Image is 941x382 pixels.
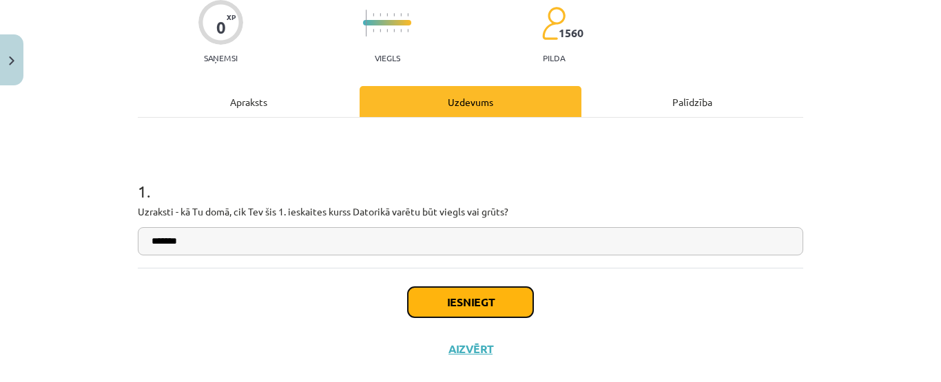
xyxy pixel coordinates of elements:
[407,13,409,17] img: icon-short-line-57e1e144782c952c97e751825c79c345078a6d821885a25fce030b3d8c18986b.svg
[393,13,395,17] img: icon-short-line-57e1e144782c952c97e751825c79c345078a6d821885a25fce030b3d8c18986b.svg
[138,86,360,117] div: Apraksts
[400,13,402,17] img: icon-short-line-57e1e144782c952c97e751825c79c345078a6d821885a25fce030b3d8c18986b.svg
[227,13,236,21] span: XP
[541,6,566,41] img: students-c634bb4e5e11cddfef0936a35e636f08e4e9abd3cc4e673bd6f9a4125e45ecb1.svg
[138,204,803,219] p: Uzraksti - kā Tu domā, cik Tev šis 1. ieskaites kurss Datorikā varētu būt viegls vai grūts?
[400,29,402,32] img: icon-short-line-57e1e144782c952c97e751825c79c345078a6d821885a25fce030b3d8c18986b.svg
[380,29,381,32] img: icon-short-line-57e1e144782c952c97e751825c79c345078a6d821885a25fce030b3d8c18986b.svg
[386,13,388,17] img: icon-short-line-57e1e144782c952c97e751825c79c345078a6d821885a25fce030b3d8c18986b.svg
[393,29,395,32] img: icon-short-line-57e1e144782c952c97e751825c79c345078a6d821885a25fce030b3d8c18986b.svg
[581,86,803,117] div: Palīdzība
[380,13,381,17] img: icon-short-line-57e1e144782c952c97e751825c79c345078a6d821885a25fce030b3d8c18986b.svg
[408,287,533,317] button: Iesniegt
[138,158,803,200] h1: 1 .
[373,13,374,17] img: icon-short-line-57e1e144782c952c97e751825c79c345078a6d821885a25fce030b3d8c18986b.svg
[366,10,367,36] img: icon-long-line-d9ea69661e0d244f92f715978eff75569469978d946b2353a9bb055b3ed8787d.svg
[373,29,374,32] img: icon-short-line-57e1e144782c952c97e751825c79c345078a6d821885a25fce030b3d8c18986b.svg
[360,86,581,117] div: Uzdevums
[9,56,14,65] img: icon-close-lesson-0947bae3869378f0d4975bcd49f059093ad1ed9edebbc8119c70593378902aed.svg
[543,53,565,63] p: pilda
[386,29,388,32] img: icon-short-line-57e1e144782c952c97e751825c79c345078a6d821885a25fce030b3d8c18986b.svg
[375,53,400,63] p: Viegls
[407,29,409,32] img: icon-short-line-57e1e144782c952c97e751825c79c345078a6d821885a25fce030b3d8c18986b.svg
[559,27,583,39] span: 1560
[198,53,243,63] p: Saņemsi
[444,342,497,356] button: Aizvērt
[216,18,226,37] div: 0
